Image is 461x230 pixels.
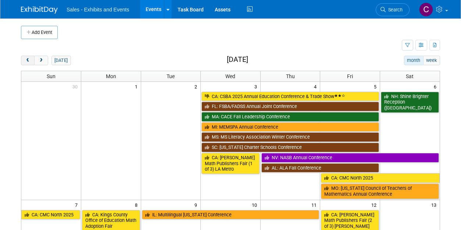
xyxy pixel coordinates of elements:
[72,82,81,91] span: 30
[430,200,440,209] span: 13
[21,56,35,65] button: prev
[21,210,80,220] a: CA: CMC North 2025
[74,200,81,209] span: 7
[227,56,248,64] h2: [DATE]
[321,184,439,199] a: MO: [US_STATE] Council of Teachers of Mathematics Annual Conference
[201,153,260,174] a: CA: [PERSON_NAME] Math Publishers Fair (1 of 3) LA Metro
[194,200,200,209] span: 9
[21,26,58,39] button: Add Event
[34,56,48,65] button: next
[381,92,439,113] a: NH: Shine Brighter Reception ([GEOGRAPHIC_DATA])
[134,82,141,91] span: 1
[201,132,379,142] a: MS: MS Literacy Association Winter Conference
[47,73,56,79] span: Sun
[261,163,379,173] a: AL: ALA Fall Conference
[254,82,260,91] span: 3
[21,6,58,14] img: ExhibitDay
[286,73,295,79] span: Thu
[201,92,379,101] a: CA: CSBA 2025 Annual Education Conference & Trade Show
[313,82,320,91] span: 4
[142,210,319,220] a: IL: Multilingual [US_STATE] Conference
[225,73,235,79] span: Wed
[347,73,353,79] span: Fri
[371,200,380,209] span: 12
[376,3,410,16] a: Search
[433,82,440,91] span: 6
[201,112,379,122] a: MA: CACE Fall Leadership Conference
[167,73,175,79] span: Tue
[321,173,440,183] a: CA: CMC North 2025
[419,3,433,17] img: Christine Lurz
[311,200,320,209] span: 11
[373,82,380,91] span: 5
[261,153,439,163] a: NV: NASB Annual Conference
[251,200,260,209] span: 10
[386,7,403,13] span: Search
[134,200,141,209] span: 8
[194,82,200,91] span: 2
[423,56,440,65] button: week
[106,73,116,79] span: Mon
[201,122,379,132] a: MI: MEMSPA Annual Conference
[406,73,414,79] span: Sat
[51,56,71,65] button: [DATE]
[404,56,424,65] button: month
[201,102,379,111] a: FL: FSBA/FADSS Annual Joint Conference
[201,143,379,152] a: SC: [US_STATE] Charter Schools Conference
[67,7,129,13] span: Sales - Exhibits and Events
